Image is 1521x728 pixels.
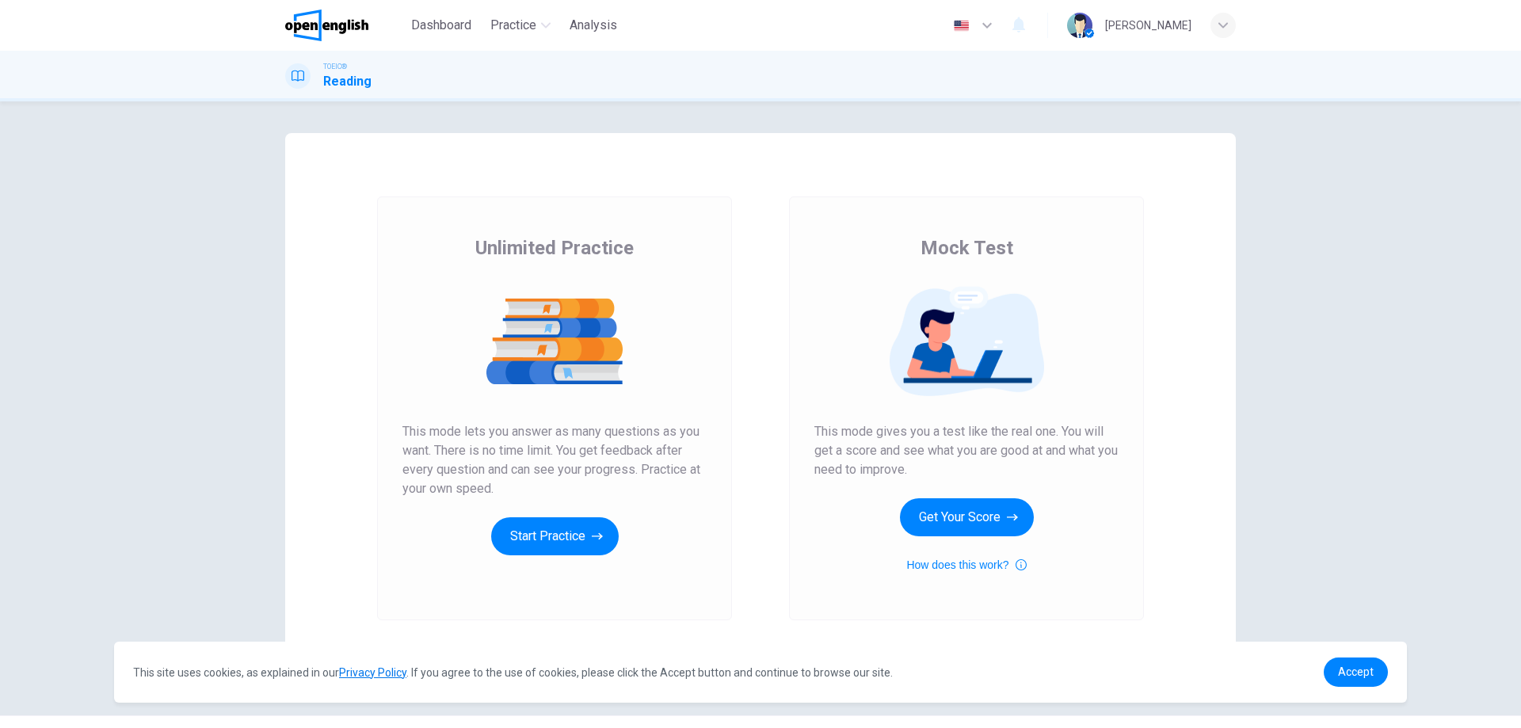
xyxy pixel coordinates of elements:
[323,61,347,72] span: TOEIC®
[921,235,1013,261] span: Mock Test
[900,498,1034,536] button: Get Your Score
[133,666,893,679] span: This site uses cookies, as explained in our . If you agree to the use of cookies, please click th...
[1338,665,1374,678] span: Accept
[490,16,536,35] span: Practice
[563,11,623,40] button: Analysis
[906,555,1026,574] button: How does this work?
[402,422,707,498] span: This mode lets you answer as many questions as you want. There is no time limit. You get feedback...
[285,10,405,41] a: OpenEnglish logo
[1105,16,1191,35] div: [PERSON_NAME]
[411,16,471,35] span: Dashboard
[570,16,617,35] span: Analysis
[814,422,1119,479] span: This mode gives you a test like the real one. You will get a score and see what you are good at a...
[405,11,478,40] button: Dashboard
[323,72,372,91] h1: Reading
[491,517,619,555] button: Start Practice
[951,20,971,32] img: en
[114,642,1407,703] div: cookieconsent
[285,10,368,41] img: OpenEnglish logo
[339,666,406,679] a: Privacy Policy
[1324,657,1388,687] a: dismiss cookie message
[484,11,557,40] button: Practice
[475,235,634,261] span: Unlimited Practice
[1067,13,1092,38] img: Profile picture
